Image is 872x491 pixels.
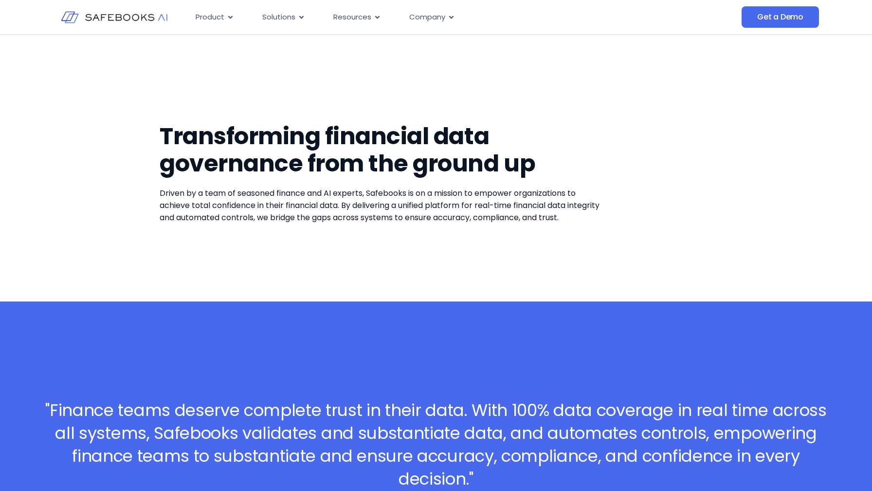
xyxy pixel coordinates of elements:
span: Get a Demo [757,12,803,22]
span: Resources [333,12,371,23]
h3: "Finance teams deserve complete trust in their data. With 100% data coverage in real time across ... [44,399,829,491]
span: Company [409,12,445,23]
span: Driven by a team of seasoned finance and AI experts, Safebooks is on a mission to empower organiz... [160,188,599,223]
a: Get a Demo [742,6,819,28]
nav: Menu [188,8,644,27]
h1: Transforming financial data governance from the ground up [160,123,602,177]
span: Product [196,12,224,23]
span: Solutions [262,12,295,23]
div: Menu Toggle [188,8,644,27]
